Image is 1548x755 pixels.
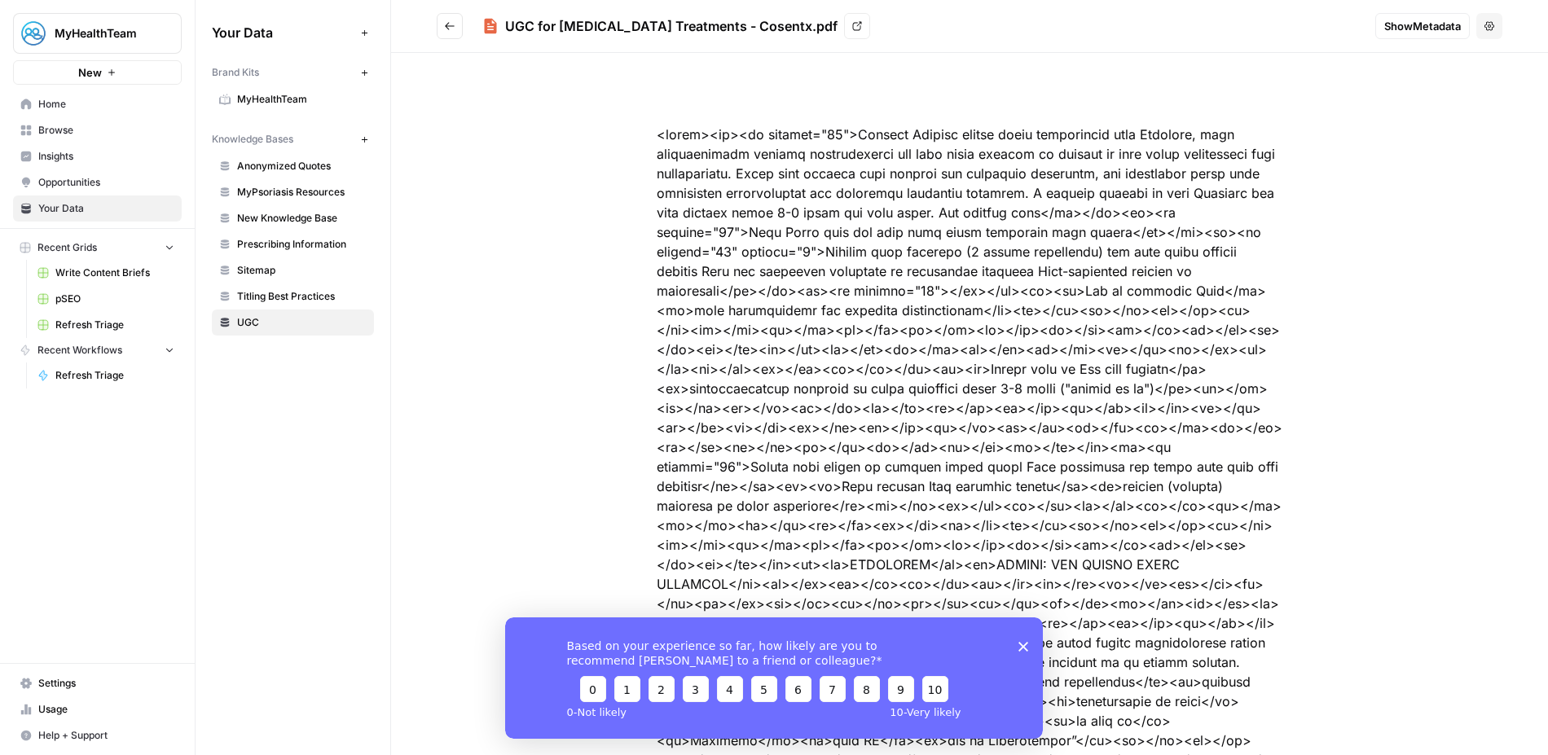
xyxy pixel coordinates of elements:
[237,185,367,200] span: MyPsoriasis Resources
[55,368,174,383] span: Refresh Triage
[237,211,367,226] span: New Knowledge Base
[237,159,367,173] span: Anonymized Quotes
[13,60,182,85] button: New
[13,338,182,362] button: Recent Workflows
[30,286,182,312] a: pSEO
[212,231,374,257] a: Prescribing Information
[38,149,174,164] span: Insights
[212,132,293,147] span: Knowledge Bases
[212,86,374,112] a: MyHealthTeam
[30,260,182,286] a: Write Content Briefs
[13,91,182,117] a: Home
[19,19,48,48] img: MyHealthTeam Logo
[212,205,374,231] a: New Knowledge Base
[30,312,182,338] a: Refresh Triage
[38,97,174,112] span: Home
[13,670,182,696] a: Settings
[13,696,182,722] a: Usage
[212,257,374,283] a: Sitemap
[13,169,182,195] a: Opportunities
[78,64,102,81] span: New
[38,728,174,743] span: Help + Support
[13,117,182,143] a: Browse
[37,343,122,358] span: Recent Workflows
[505,16,838,36] div: UGC for [MEDICAL_DATA] Treatments - Cosentx.pdf
[212,309,374,336] a: UGC
[1375,13,1470,39] button: ShowMetadata
[212,283,374,309] a: Titling Best Practices
[237,315,367,330] span: UGC
[237,263,367,278] span: Sitemap
[212,65,259,80] span: Brand Kits
[13,722,182,748] button: Help + Support
[1384,18,1461,34] span: Show Metadata
[505,617,1043,739] iframe: Survey from AirOps
[55,25,153,42] span: MyHealthTeam
[55,318,174,332] span: Refresh Triage
[37,240,97,255] span: Recent Grids
[38,702,174,717] span: Usage
[38,201,174,216] span: Your Data
[30,362,182,388] a: Refresh Triage
[212,179,374,205] a: MyPsoriasis Resources
[212,23,354,42] span: Your Data
[437,13,463,39] button: Go back
[55,292,174,306] span: pSEO
[237,92,367,107] span: MyHealthTeam
[38,676,174,691] span: Settings
[13,143,182,169] a: Insights
[55,266,174,280] span: Write Content Briefs
[13,13,182,54] button: Workspace: MyHealthTeam
[13,195,182,222] a: Your Data
[13,235,182,260] button: Recent Grids
[38,175,174,190] span: Opportunities
[237,289,367,304] span: Titling Best Practices
[212,153,374,179] a: Anonymized Quotes
[237,237,367,252] span: Prescribing Information
[38,123,174,138] span: Browse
